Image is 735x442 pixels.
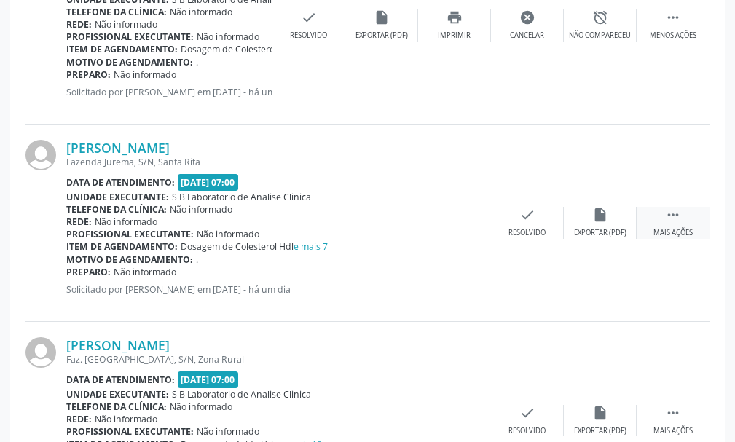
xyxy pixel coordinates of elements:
[519,405,535,421] i: check
[172,388,311,400] span: S B Laboratorio de Analise Clinica
[438,31,471,41] div: Imprimir
[508,426,546,436] div: Resolvido
[197,228,259,240] span: Não informado
[510,31,544,41] div: Cancelar
[66,240,178,253] b: Item de agendamento:
[196,56,198,68] span: .
[66,31,194,43] b: Profissional executante:
[66,191,169,203] b: Unidade executante:
[66,176,175,189] b: Data de atendimento:
[569,31,631,41] div: Não compareceu
[197,31,259,43] span: Não informado
[95,18,157,31] span: Não informado
[66,43,178,55] b: Item de agendamento:
[170,203,232,216] span: Não informado
[66,388,169,400] b: Unidade executante:
[294,240,328,253] a: e mais 7
[66,156,491,168] div: Fazenda Jurema, S/N, Santa Rita
[301,9,317,25] i: check
[66,203,167,216] b: Telefone da clínica:
[355,31,408,41] div: Exportar (PDF)
[66,253,193,266] b: Motivo de agendamento:
[447,9,463,25] i: print
[574,228,626,238] div: Exportar (PDF)
[665,9,681,25] i: 
[66,228,194,240] b: Profissional executante:
[574,426,626,436] div: Exportar (PDF)
[178,371,239,388] span: [DATE] 07:00
[66,413,92,425] b: Rede:
[519,9,535,25] i: cancel
[178,174,239,191] span: [DATE] 07:00
[665,207,681,223] i: 
[196,253,198,266] span: .
[66,400,167,413] b: Telefone da clínica:
[665,405,681,421] i: 
[592,207,608,223] i: insert_drive_file
[66,283,491,296] p: Solicitado por [PERSON_NAME] em [DATE] - há um dia
[114,266,176,278] span: Não informado
[181,240,328,253] span: Dosagem de Colesterol Hdl
[172,191,311,203] span: S B Laboratorio de Analise Clinica
[95,216,157,228] span: Não informado
[95,413,157,425] span: Não informado
[374,9,390,25] i: insert_drive_file
[66,337,170,353] a: [PERSON_NAME]
[592,9,608,25] i: alarm_off
[290,31,327,41] div: Resolvido
[66,140,170,156] a: [PERSON_NAME]
[66,86,272,98] p: Solicitado por [PERSON_NAME] em [DATE] - há um dia
[653,228,693,238] div: Mais ações
[66,425,194,438] b: Profissional executante:
[519,207,535,223] i: check
[66,374,175,386] b: Data de atendimento:
[25,337,56,368] img: img
[170,400,232,413] span: Não informado
[25,140,56,170] img: img
[653,426,693,436] div: Mais ações
[650,31,696,41] div: Menos ações
[66,68,111,81] b: Preparo:
[508,228,546,238] div: Resolvido
[592,405,608,421] i: insert_drive_file
[66,6,167,18] b: Telefone da clínica:
[114,68,176,81] span: Não informado
[170,6,232,18] span: Não informado
[66,216,92,228] b: Rede:
[197,425,259,438] span: Não informado
[66,266,111,278] b: Preparo:
[66,353,491,366] div: Faz. [GEOGRAPHIC_DATA], S/N, Zona Rural
[66,18,92,31] b: Rede:
[66,56,193,68] b: Motivo de agendamento:
[181,43,333,55] span: Dosagem de Colesterol Hdl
